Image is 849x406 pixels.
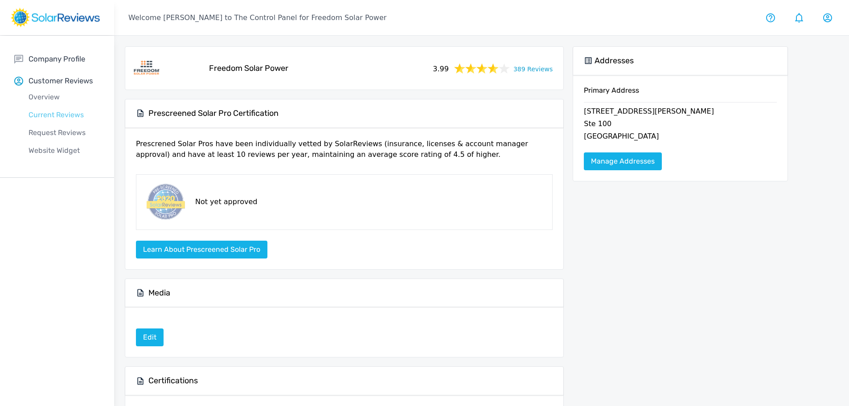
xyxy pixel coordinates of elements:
[584,131,777,144] p: [GEOGRAPHIC_DATA]
[14,127,114,138] p: Request Reviews
[595,56,634,66] h5: Addresses
[14,88,114,106] a: Overview
[14,142,114,160] a: Website Widget
[128,12,386,23] p: Welcome [PERSON_NAME] to The Control Panel for Freedom Solar Power
[136,245,267,254] a: Learn about Prescreened Solar Pro
[584,119,777,131] p: Ste 100
[148,108,279,119] h5: Prescreened Solar Pro Certification
[584,106,777,119] p: [STREET_ADDRESS][PERSON_NAME]
[144,182,186,222] img: prescreened-badge.png
[209,63,288,74] h5: Freedom Solar Power
[433,62,449,74] span: 3.99
[195,197,257,207] p: Not yet approved
[136,328,164,346] a: Edit
[14,92,114,103] p: Overview
[148,288,170,298] h5: Media
[136,139,553,167] p: Prescrened Solar Pros have been individually vetted by SolarReviews (insurance, licenses & accoun...
[14,106,114,124] a: Current Reviews
[136,241,267,258] button: Learn about Prescreened Solar Pro
[136,333,164,341] a: Edit
[584,86,777,102] h6: Primary Address
[14,145,114,156] p: Website Widget
[148,376,198,386] h5: Certifications
[584,152,662,170] a: Manage Addresses
[513,63,553,74] a: 389 Reviews
[29,75,93,86] p: Customer Reviews
[14,110,114,120] p: Current Reviews
[14,124,114,142] a: Request Reviews
[29,53,85,65] p: Company Profile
